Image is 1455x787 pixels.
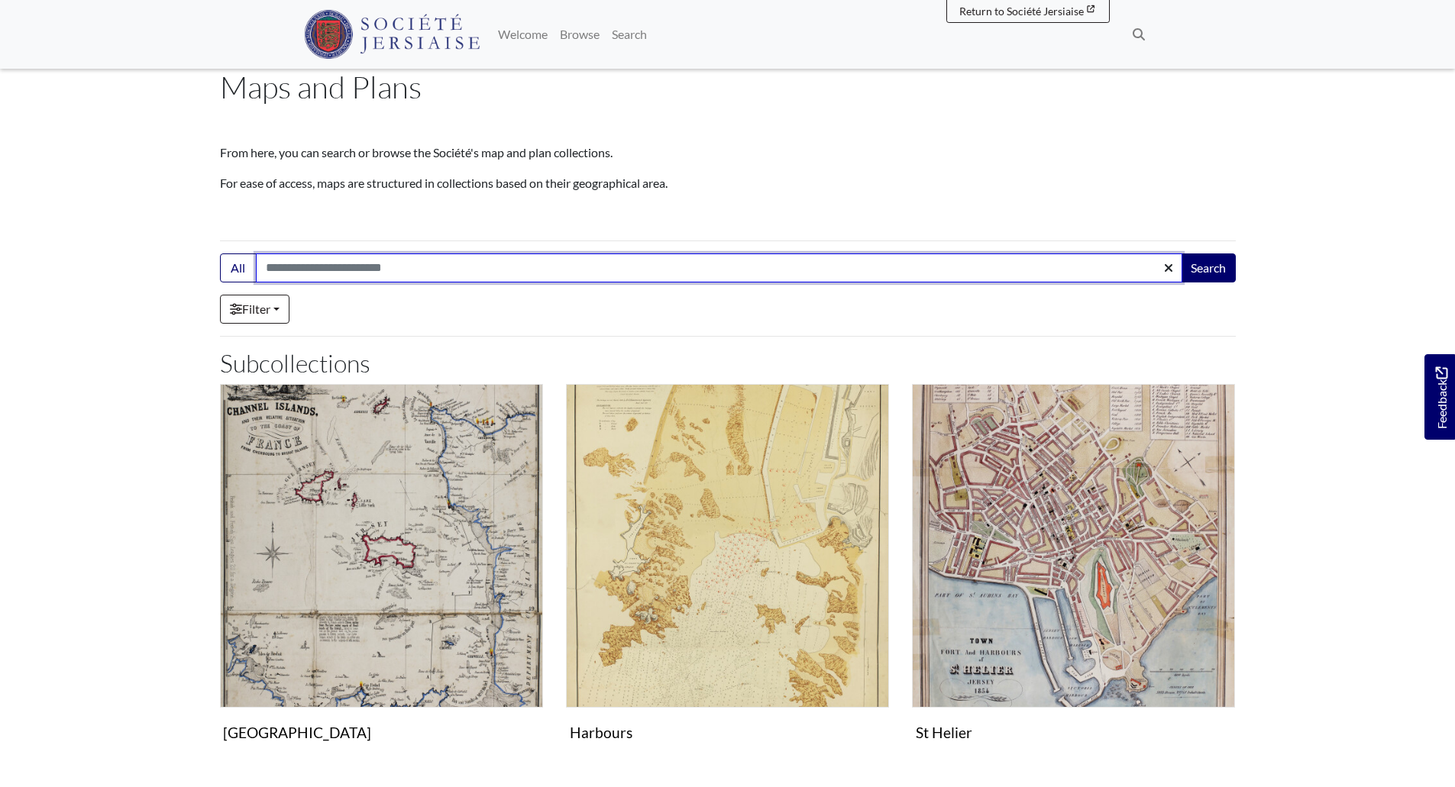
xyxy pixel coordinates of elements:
[1181,253,1236,282] button: Search
[304,10,480,59] img: Société Jersiaise
[566,384,889,707] img: Harbours
[220,349,1236,378] h2: Subcollections
[912,384,1235,747] a: St Helier St Helier
[209,384,555,770] div: Subcollection
[912,384,1235,707] img: St Helier
[900,384,1246,770] div: Subcollection
[220,144,1236,162] p: From here, you can search or browse the Société's map and plan collections.
[566,384,889,747] a: Harbours Harbours
[1432,366,1450,428] span: Feedback
[554,19,606,50] a: Browse
[220,384,543,707] img: Channel Islands
[220,69,1236,105] h1: Maps and Plans
[220,295,289,324] a: Filter
[256,253,1182,282] input: Search this collection...
[492,19,554,50] a: Welcome
[959,5,1084,18] span: Return to Société Jersiaise
[220,384,543,747] a: Channel Islands [GEOGRAPHIC_DATA]
[304,6,480,63] a: Société Jersiaise logo
[555,384,900,770] div: Subcollection
[1424,354,1455,440] a: Would you like to provide feedback?
[220,253,257,282] button: All
[606,19,653,50] a: Search
[220,174,1236,192] p: For ease of access, maps are structured in collections based on their geographical area.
